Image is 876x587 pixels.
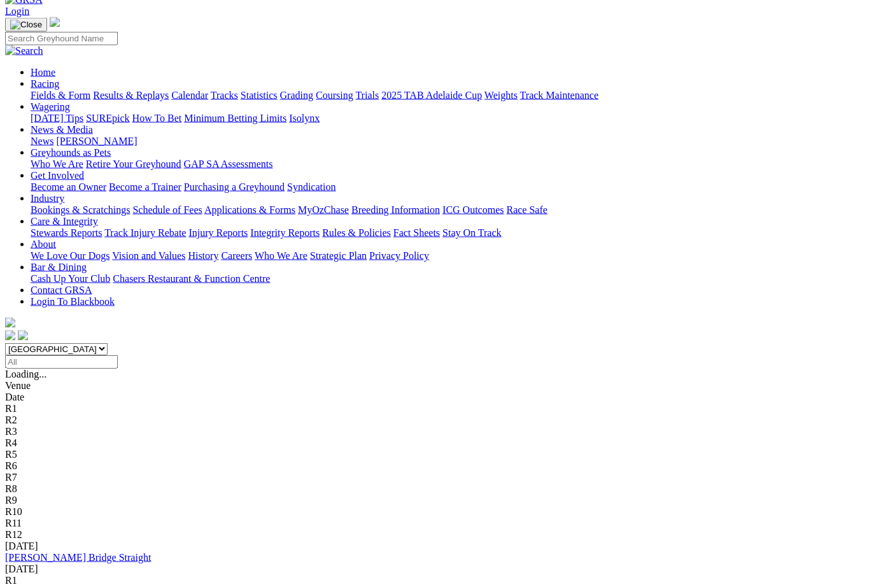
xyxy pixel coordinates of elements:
[369,250,429,261] a: Privacy Policy
[393,227,440,238] a: Fact Sheets
[442,227,501,238] a: Stay On Track
[31,170,84,181] a: Get Involved
[5,392,871,403] div: Date
[5,460,871,472] div: R6
[50,17,60,27] img: logo-grsa-white.png
[287,181,336,192] a: Syndication
[184,159,273,169] a: GAP SA Assessments
[113,273,270,284] a: Chasers Restaurant & Function Centre
[5,483,871,495] div: R8
[132,113,182,124] a: How To Bet
[316,90,353,101] a: Coursing
[520,90,598,101] a: Track Maintenance
[31,101,70,112] a: Wagering
[31,181,106,192] a: Become an Owner
[188,227,248,238] a: Injury Reports
[104,227,186,238] a: Track Injury Rebate
[31,113,83,124] a: [DATE] Tips
[31,273,871,285] div: Bar & Dining
[351,204,440,215] a: Breeding Information
[31,90,90,101] a: Fields & Form
[31,67,55,78] a: Home
[280,90,313,101] a: Grading
[31,216,98,227] a: Care & Integrity
[56,136,137,146] a: [PERSON_NAME]
[10,20,42,30] img: Close
[221,250,252,261] a: Careers
[5,380,871,392] div: Venue
[31,193,64,204] a: Industry
[204,204,295,215] a: Applications & Forms
[5,403,871,414] div: R1
[5,518,871,529] div: R11
[31,296,115,307] a: Login To Blackbook
[5,18,47,32] button: Toggle navigation
[250,227,320,238] a: Integrity Reports
[31,181,871,193] div: Get Involved
[31,90,871,101] div: Racing
[5,552,151,563] a: [PERSON_NAME] Bridge Straight
[31,136,53,146] a: News
[5,563,871,575] div: [DATE]
[31,250,109,261] a: We Love Our Dogs
[5,369,46,379] span: Loading...
[31,204,130,215] a: Bookings & Scratchings
[5,426,871,437] div: R3
[5,437,871,449] div: R4
[355,90,379,101] a: Trials
[18,330,28,341] img: twitter.svg
[310,250,367,261] a: Strategic Plan
[171,90,208,101] a: Calendar
[31,285,92,295] a: Contact GRSA
[298,204,349,215] a: MyOzChase
[109,181,181,192] a: Become a Trainer
[188,250,218,261] a: History
[5,449,871,460] div: R5
[31,147,111,158] a: Greyhounds as Pets
[86,113,129,124] a: SUREpick
[5,330,15,341] img: facebook.svg
[506,204,547,215] a: Race Safe
[5,541,871,552] div: [DATE]
[5,414,871,426] div: R2
[93,90,169,101] a: Results & Replays
[381,90,482,101] a: 2025 TAB Adelaide Cup
[5,355,118,369] input: Select date
[5,6,29,17] a: Login
[211,90,238,101] a: Tracks
[184,113,286,124] a: Minimum Betting Limits
[31,262,87,272] a: Bar & Dining
[322,227,391,238] a: Rules & Policies
[31,250,871,262] div: About
[241,90,278,101] a: Statistics
[289,113,320,124] a: Isolynx
[5,318,15,328] img: logo-grsa-white.png
[31,159,871,170] div: Greyhounds as Pets
[86,159,181,169] a: Retire Your Greyhound
[5,575,871,586] div: R1
[31,124,93,135] a: News & Media
[31,136,871,147] div: News & Media
[255,250,307,261] a: Who We Are
[5,32,118,45] input: Search
[31,113,871,124] div: Wagering
[31,159,83,169] a: Who We Are
[184,181,285,192] a: Purchasing a Greyhound
[31,204,871,216] div: Industry
[112,250,185,261] a: Vision and Values
[31,273,110,284] a: Cash Up Your Club
[31,239,56,250] a: About
[5,45,43,57] img: Search
[132,204,202,215] a: Schedule of Fees
[5,495,871,506] div: R9
[31,227,871,239] div: Care & Integrity
[484,90,518,101] a: Weights
[5,506,871,518] div: R10
[442,204,504,215] a: ICG Outcomes
[5,529,871,541] div: R12
[31,78,59,89] a: Racing
[31,227,102,238] a: Stewards Reports
[5,472,871,483] div: R7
